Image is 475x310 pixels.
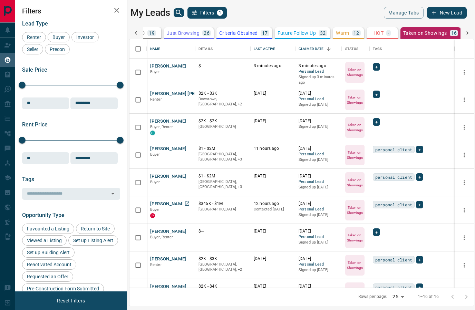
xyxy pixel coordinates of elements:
p: Signed up [DATE] [299,124,338,130]
p: $345K - $1M [198,201,247,207]
span: Renter [25,34,43,40]
button: [PERSON_NAME] [150,118,186,125]
div: Renter [22,32,46,42]
span: personal client [375,201,412,208]
span: + [418,201,421,208]
span: Personal Lead [299,152,338,157]
p: Future Follow Up [278,31,316,35]
button: more [459,122,469,133]
span: Personal Lead [299,179,338,185]
span: Buyer, Renter [150,125,173,129]
p: 11 hours ago [254,146,292,152]
span: Buyer [150,180,160,184]
button: [PERSON_NAME] [150,173,186,180]
span: personal client [375,174,412,180]
p: [GEOGRAPHIC_DATA] [198,124,247,130]
div: Return to Site [76,224,115,234]
p: York-Crosstown, Scarborough, Toronto [198,152,247,162]
span: Personal Lead [299,262,338,268]
p: $2K - $2K [198,118,247,124]
div: + [416,146,423,153]
h1: My Leads [130,7,170,18]
button: Sort [324,44,333,54]
span: Buyer [150,207,160,212]
p: Midtown, York-Crosstown, Toronto [198,179,247,190]
p: Taken on Showings [346,122,364,133]
button: more [459,177,469,188]
p: $1 - $2M [198,146,247,152]
div: Name [147,39,195,59]
p: 12 [353,31,359,35]
div: Buyer [48,32,70,42]
span: Set up Listing Alert [71,238,116,243]
p: [DATE] [254,228,292,234]
button: New Lead [427,7,467,19]
span: + [375,91,378,98]
span: Return to Site [78,226,112,231]
p: [DATE] [299,173,338,179]
button: Reset Filters [52,295,89,307]
p: - [388,31,389,35]
p: HOT [374,31,384,35]
p: $2K - $3K [198,91,247,96]
p: Signed up [DATE] [299,240,338,245]
span: + [418,146,421,153]
button: more [459,150,469,160]
button: more [459,95,469,105]
button: more [459,232,469,243]
span: Precon [47,46,67,52]
div: 25 [390,292,406,302]
div: Name [150,39,161,59]
span: Renter [150,262,162,267]
span: Reactivated Account [25,262,74,267]
p: Signed up [DATE] [299,102,338,107]
span: personal client [375,146,412,153]
p: 12 hours ago [254,201,292,207]
span: Renter [150,97,162,102]
button: [PERSON_NAME] [150,256,186,262]
p: 19 [149,31,155,35]
div: Status [342,39,369,59]
span: Personal Lead [299,96,338,102]
span: + [375,63,378,70]
p: 26 [204,31,210,35]
div: + [416,173,423,181]
p: Taken on Showings [346,260,364,270]
span: Buyer [150,70,160,74]
span: + [375,118,378,125]
p: $--- [198,228,247,234]
span: Buyer [50,34,67,40]
p: 1–16 of 16 [418,294,439,300]
p: [DATE] [254,173,292,179]
button: more [459,205,469,215]
button: Open [108,189,118,198]
div: + [416,201,423,208]
p: Taken on Showings [346,288,364,298]
p: Signed up [DATE] [299,212,338,218]
button: [PERSON_NAME] [150,201,186,207]
button: more [459,260,469,270]
p: $2K - $4K [198,283,247,289]
p: Criteria Obtained [219,31,258,35]
p: Taken on Showings [346,232,364,243]
span: + [418,256,421,263]
span: + [375,229,378,236]
span: Seller [25,46,41,52]
span: Personal Lead [299,234,338,240]
p: Rows per page: [358,294,387,300]
div: + [373,118,380,126]
button: Filters1 [187,7,227,19]
p: $--- [198,63,247,69]
p: 32 [320,31,326,35]
p: Signed up [DATE] [299,267,338,273]
p: 3 minutes ago [299,63,338,69]
p: Taken on Showings [403,31,447,35]
div: + [416,283,423,291]
div: Set up Building Alert [22,247,75,258]
p: Taken on Showings [346,177,364,188]
div: Last Active [254,39,275,59]
span: 1 [217,10,222,15]
div: Pre-Construction Form Submitted [22,283,104,294]
span: Opportunity Type [22,212,65,218]
button: more [459,288,469,298]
